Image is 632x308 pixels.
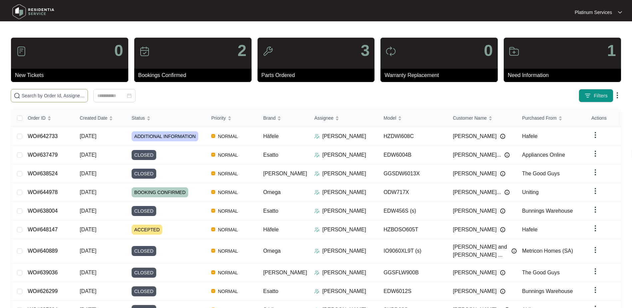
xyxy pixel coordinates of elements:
[238,43,247,59] p: 2
[211,114,226,122] span: Priority
[383,114,396,122] span: Model
[500,227,505,232] img: Info icon
[16,46,27,57] img: icon
[80,270,96,275] span: [DATE]
[215,247,241,255] span: NORMAL
[80,288,96,294] span: [DATE]
[211,209,215,213] img: Vercel Logo
[28,208,58,214] a: WO#638004
[211,270,215,274] img: Vercel Logo
[74,109,126,127] th: Created Date
[509,46,519,57] img: icon
[522,248,573,254] span: Metricon Homes (SA)
[80,133,96,139] span: [DATE]
[126,109,206,127] th: Status
[586,109,621,127] th: Actions
[591,246,599,254] img: dropdown arrow
[613,91,621,99] img: dropdown arrow
[28,248,58,254] a: WO#640889
[504,190,510,195] img: Info icon
[211,171,215,175] img: Vercel Logo
[591,206,599,214] img: dropdown arrow
[522,152,565,158] span: Appliances Online
[453,188,501,196] span: [PERSON_NAME]...
[263,114,276,122] span: Brand
[378,239,447,263] td: IO9060XL9T (s)
[263,152,278,158] span: Esatto
[453,226,497,234] span: [PERSON_NAME]
[591,286,599,294] img: dropdown arrow
[28,270,58,275] a: WO#639036
[263,270,307,275] span: [PERSON_NAME]
[484,43,493,59] p: 0
[28,171,58,176] a: WO#638524
[522,270,560,275] span: The Good Guys
[591,267,599,275] img: dropdown arrow
[263,46,273,57] img: icon
[28,227,58,232] a: WO#648147
[361,43,370,59] p: 3
[263,208,278,214] span: Esatto
[314,289,319,294] img: Assigner Icon
[215,287,241,295] span: NORMAL
[322,247,366,255] p: [PERSON_NAME]
[132,225,162,235] span: ACCEPTED
[522,288,573,294] span: Bunnings Warehouse
[263,189,281,195] span: Omega
[314,171,319,176] img: Assigner Icon
[322,287,366,295] p: [PERSON_NAME]
[384,71,498,79] p: Warranty Replacement
[28,114,46,122] span: Order ID
[591,187,599,195] img: dropdown arrow
[517,109,586,127] th: Purchased From
[453,243,508,259] span: [PERSON_NAME] and [PERSON_NAME] ...
[215,269,241,277] span: NORMAL
[591,168,599,176] img: dropdown arrow
[314,152,319,158] img: Assigner Icon
[322,226,366,234] p: [PERSON_NAME]
[314,270,319,275] img: Assigner Icon
[138,71,252,79] p: Bookings Confirmed
[132,268,156,278] span: CLOSED
[314,190,319,195] img: Assigner Icon
[500,289,505,294] img: Info icon
[322,188,366,196] p: [PERSON_NAME]
[522,227,537,232] span: Hafele
[28,152,58,158] a: WO#637479
[511,248,517,254] img: Info icon
[378,263,447,282] td: GGSFLW900B
[447,109,517,127] th: Customer Name
[263,248,281,254] span: Omega
[500,171,505,176] img: Info icon
[80,114,107,122] span: Created Date
[591,224,599,232] img: dropdown arrow
[215,188,241,196] span: NORMAL
[132,246,156,256] span: CLOSED
[263,133,279,139] span: Häfele
[584,92,591,99] img: filter icon
[522,171,560,176] span: The Good Guys
[453,207,497,215] span: [PERSON_NAME]
[378,109,447,127] th: Model
[385,46,396,57] img: icon
[258,109,309,127] th: Brand
[453,170,497,178] span: [PERSON_NAME]
[211,227,215,231] img: Vercel Logo
[314,227,319,232] img: Assigner Icon
[453,114,487,122] span: Customer Name
[215,132,241,140] span: NORMAL
[314,248,319,254] img: Assigner Icon
[211,289,215,293] img: Vercel Logo
[215,170,241,178] span: NORMAL
[22,109,74,127] th: Order ID
[215,226,241,234] span: NORMAL
[378,282,447,301] td: EDW6012S
[132,131,198,141] span: ADDITIONAL INFORMATION
[522,114,556,122] span: Purchased From
[28,288,58,294] a: WO#626299
[215,151,241,159] span: NORMAL
[591,131,599,139] img: dropdown arrow
[22,92,85,99] input: Search by Order Id, Assignee Name, Customer Name, Brand and Model
[500,208,505,214] img: Info icon
[14,92,20,99] img: search-icon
